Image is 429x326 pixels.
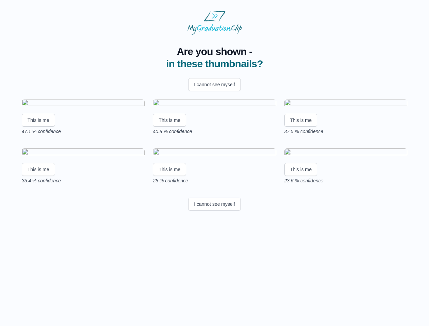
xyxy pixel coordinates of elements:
img: f0f2d87b7ac7be38bbe2d285b1e18d293ad1e62d.gif [22,99,145,108]
p: 23.6 % confidence [284,177,407,184]
button: This is me [22,163,55,176]
span: in these thumbnails? [166,58,263,69]
img: 673d20fbe993fdc7d209e77d3bab4d8b51ef581f.gif [153,99,276,108]
p: 25 % confidence [153,177,276,184]
img: eb2f0e075c86c05f673910eb009b529769c67ef7.gif [284,99,407,108]
button: This is me [153,163,186,176]
p: 40.8 % confidence [153,128,276,135]
img: b7d370975716a84c086dbb55f3d45ea6f89c87eb.gif [153,148,276,158]
button: This is me [153,114,186,127]
button: I cannot see myself [188,78,241,91]
p: 47.1 % confidence [22,128,145,135]
p: 35.4 % confidence [22,177,145,184]
button: This is me [22,114,55,127]
img: MyGraduationClip [187,11,242,35]
p: 37.5 % confidence [284,128,407,135]
button: I cannot see myself [188,198,241,211]
button: This is me [284,163,318,176]
span: Are you shown - [166,46,263,58]
button: This is me [284,114,318,127]
img: 44294094eeb0f6829b29d2141158eaf353fc354d.gif [22,148,145,158]
img: c8108c86343addd83c29acde1afb4c3e1f43f765.gif [284,148,407,158]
